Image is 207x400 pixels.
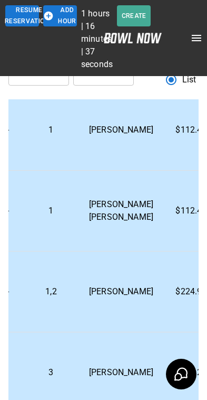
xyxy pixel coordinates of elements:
p: [PERSON_NAME] [89,366,153,379]
img: logo [104,33,162,43]
p: 3 [30,366,72,379]
p: 1,2 [30,285,72,298]
button: Resume Reservations [5,5,39,26]
p: [PERSON_NAME] [PERSON_NAME] [89,198,153,224]
p: 1 [30,204,72,217]
button: Create [117,5,151,26]
p: [PERSON_NAME] [89,285,153,298]
button: open drawer [186,27,207,49]
p: 1 [30,124,72,136]
button: Add Hour [43,5,77,26]
p: [PERSON_NAME] [89,124,153,136]
p: 1 hours | 16 minutes | 37 seconds [81,7,113,71]
span: List [182,73,196,86]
